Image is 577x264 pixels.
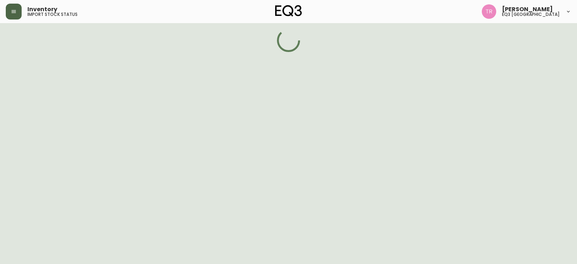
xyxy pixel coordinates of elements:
h5: eq3 [GEOGRAPHIC_DATA] [502,12,560,17]
span: [PERSON_NAME] [502,7,553,12]
img: 214b9049a7c64896e5c13e8f38ff7a87 [482,4,496,19]
h5: import stock status [27,12,78,17]
img: logo [275,5,302,17]
span: Inventory [27,7,57,12]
